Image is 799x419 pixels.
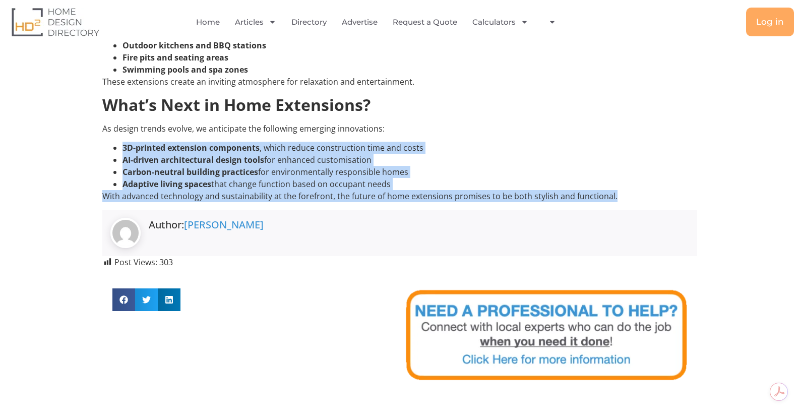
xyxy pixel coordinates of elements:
div: Share on linkedin [158,288,180,311]
li: that change function based on occupant needs [122,178,697,190]
a: Advertise [342,11,378,34]
a: Home [196,11,220,34]
a: [PERSON_NAME] [184,218,264,231]
li: , which reduce construction time and costs [122,142,697,154]
h5: Author: [149,218,264,232]
b: Swimming pools and spa zones [122,64,248,75]
p: These extensions create an inviting atmosphere for relaxation and entertainment. [102,76,697,88]
a: Articles [235,11,276,34]
span: Post Views: [114,257,157,268]
a: Calculators [472,11,528,34]
b: Fire pits and seating areas [122,52,228,63]
b: AI-driven architectural design tools [122,154,264,165]
b: What’s Next in Home Extensions? [102,94,371,115]
img: Dominic Asia [110,218,141,248]
p: As design trends evolve, we anticipate the following emerging innovations: [102,123,697,135]
a: Directory [291,11,327,34]
a: Log in [746,8,794,36]
b: Outdoor kitchens and BBQ stations [122,40,266,51]
b: Carbon-neutral building practices [122,166,258,177]
span: Log in [756,18,784,26]
p: With advanced technology and sustainability at the forefront, the future of home extensions promi... [102,190,697,202]
div: Share on facebook [112,288,135,311]
li: for enhanced customisation [122,154,697,166]
div: Share on twitter [135,288,158,311]
b: Adaptive living spaces [122,178,211,190]
a: Request a Quote [393,11,457,34]
b: 3D-printed extension components [122,142,260,153]
span: 303 [159,257,173,268]
li: for environmentally responsible homes [122,166,697,178]
nav: Menu [163,11,597,34]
